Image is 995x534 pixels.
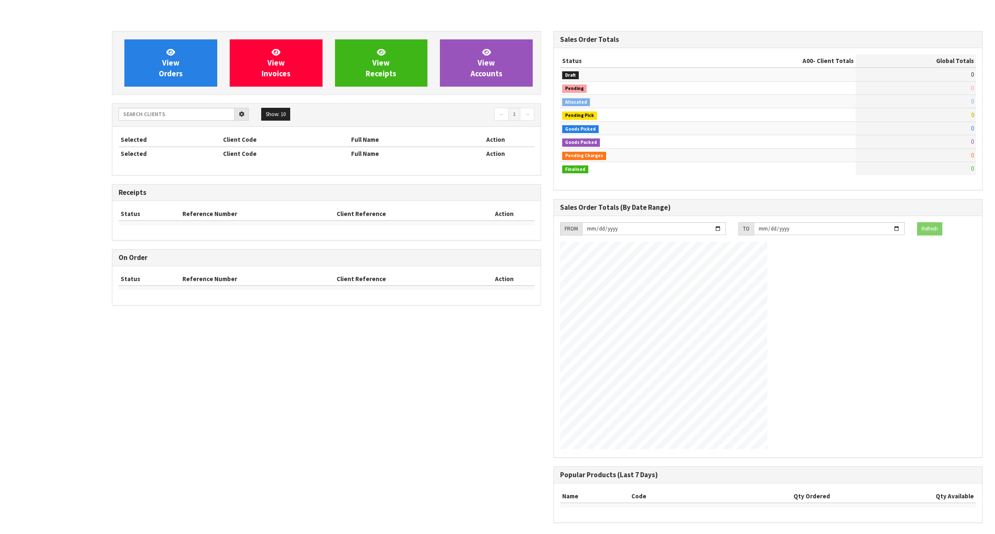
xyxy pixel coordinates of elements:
[119,108,235,121] input: Search clients
[471,47,502,78] span: View Accounts
[261,108,290,121] button: Show: 10
[475,272,534,286] th: Action
[262,47,291,78] span: View Invoices
[520,108,534,121] a: →
[119,189,534,197] h3: Receipts
[560,36,976,44] h3: Sales Order Totals
[119,133,221,146] th: Selected
[971,84,974,92] span: 0
[697,54,856,68] th: - Client Totals
[180,207,335,221] th: Reference Number
[349,133,457,146] th: Full Name
[230,39,323,87] a: ViewInvoices
[332,108,534,122] nav: Page navigation
[971,111,974,119] span: 0
[803,57,813,65] span: A00
[971,124,974,132] span: 0
[562,125,599,133] span: Goods Picked
[221,147,349,160] th: Client Code
[124,39,217,87] a: ViewOrders
[335,39,428,87] a: ViewReceipts
[119,272,180,286] th: Status
[917,222,942,235] button: Refresh
[562,138,600,147] span: Goods Packed
[457,147,534,160] th: Action
[457,133,534,146] th: Action
[119,254,534,262] h3: On Order
[159,47,183,78] span: View Orders
[562,152,606,160] span: Pending Charges
[366,47,396,78] span: View Receipts
[440,39,533,87] a: ViewAccounts
[562,71,579,80] span: Draft
[560,222,582,235] div: FROM
[475,207,534,221] th: Action
[560,471,976,479] h3: Popular Products (Last 7 Days)
[694,490,832,503] th: Qty Ordered
[971,151,974,159] span: 0
[560,204,976,211] h3: Sales Order Totals (By Date Range)
[349,147,457,160] th: Full Name
[560,54,697,68] th: Status
[629,490,694,503] th: Code
[335,272,475,286] th: Client Reference
[562,85,587,93] span: Pending
[562,112,597,120] span: Pending Pick
[971,138,974,146] span: 0
[508,108,520,121] a: 1
[738,222,754,235] div: TO
[971,70,974,78] span: 0
[971,97,974,105] span: 0
[856,54,976,68] th: Global Totals
[180,272,335,286] th: Reference Number
[119,207,180,221] th: Status
[971,165,974,172] span: 0
[562,98,590,107] span: Allocated
[335,207,475,221] th: Client Reference
[221,133,349,146] th: Client Code
[119,147,221,160] th: Selected
[560,490,629,503] th: Name
[832,490,976,503] th: Qty Available
[494,108,509,121] a: ←
[562,165,588,174] span: Finalised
